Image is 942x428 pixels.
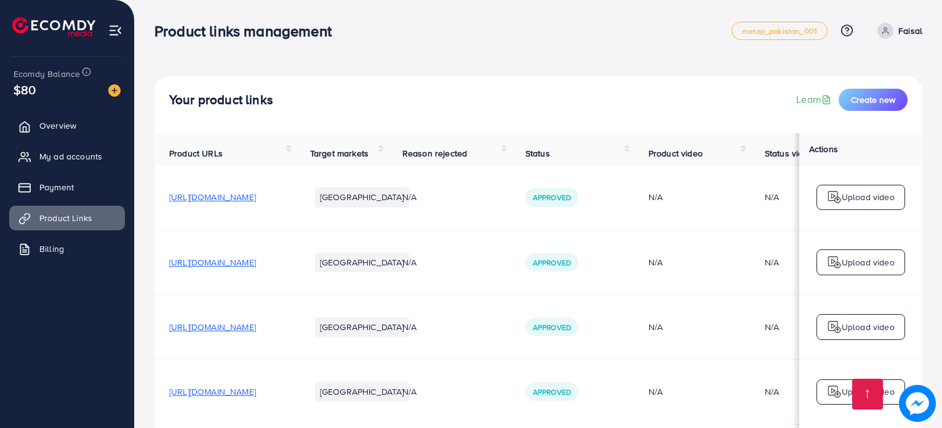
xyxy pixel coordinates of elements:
[169,191,256,203] span: [URL][DOMAIN_NAME]
[402,147,467,159] span: Reason rejected
[315,187,409,207] li: [GEOGRAPHIC_DATA]
[872,23,922,39] a: Faisal
[809,143,838,155] span: Actions
[315,317,409,337] li: [GEOGRAPHIC_DATA]
[169,321,256,333] span: [URL][DOMAIN_NAME]
[649,386,735,398] div: N/A
[839,89,908,111] button: Create new
[827,255,842,270] img: logo
[402,321,417,333] span: N/A
[402,386,417,398] span: N/A
[14,68,80,80] span: Ecomdy Balance
[533,257,571,268] span: Approved
[169,256,256,269] span: [URL][DOMAIN_NAME]
[649,147,703,159] span: Product video
[732,22,828,40] a: metap_pakistan_001
[649,191,735,203] div: N/A
[169,147,223,159] span: Product URLs
[796,92,834,107] a: Learn
[851,94,895,106] span: Create new
[842,320,895,334] p: Upload video
[39,212,92,224] span: Product Links
[12,17,95,36] img: logo
[9,206,125,230] a: Product Links
[765,256,779,269] div: N/A
[39,243,64,255] span: Billing
[315,382,409,402] li: [GEOGRAPHIC_DATA]
[827,190,842,204] img: logo
[827,320,842,334] img: logo
[842,384,895,399] p: Upload video
[765,386,779,398] div: N/A
[154,22,341,40] h3: Product links management
[765,191,779,203] div: N/A
[533,387,571,397] span: Approved
[899,385,936,422] img: image
[842,255,895,270] p: Upload video
[9,236,125,261] a: Billing
[533,322,571,333] span: Approved
[827,384,842,399] img: logo
[169,92,273,108] h4: Your product links
[315,252,409,272] li: [GEOGRAPHIC_DATA]
[765,321,779,333] div: N/A
[39,119,76,132] span: Overview
[649,321,735,333] div: N/A
[842,190,895,204] p: Upload video
[39,181,74,193] span: Payment
[108,84,121,97] img: image
[533,192,571,203] span: Approved
[765,147,813,159] span: Status video
[108,23,122,38] img: menu
[9,175,125,200] a: Payment
[402,191,417,203] span: N/A
[402,256,417,269] span: N/A
[39,150,102,163] span: My ad accounts
[898,23,922,38] p: Faisal
[742,27,817,35] span: metap_pakistan_001
[169,386,256,398] span: [URL][DOMAIN_NAME]
[9,144,125,169] a: My ad accounts
[525,147,550,159] span: Status
[14,81,36,99] span: $80
[310,147,369,159] span: Target markets
[649,256,735,269] div: N/A
[9,113,125,138] a: Overview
